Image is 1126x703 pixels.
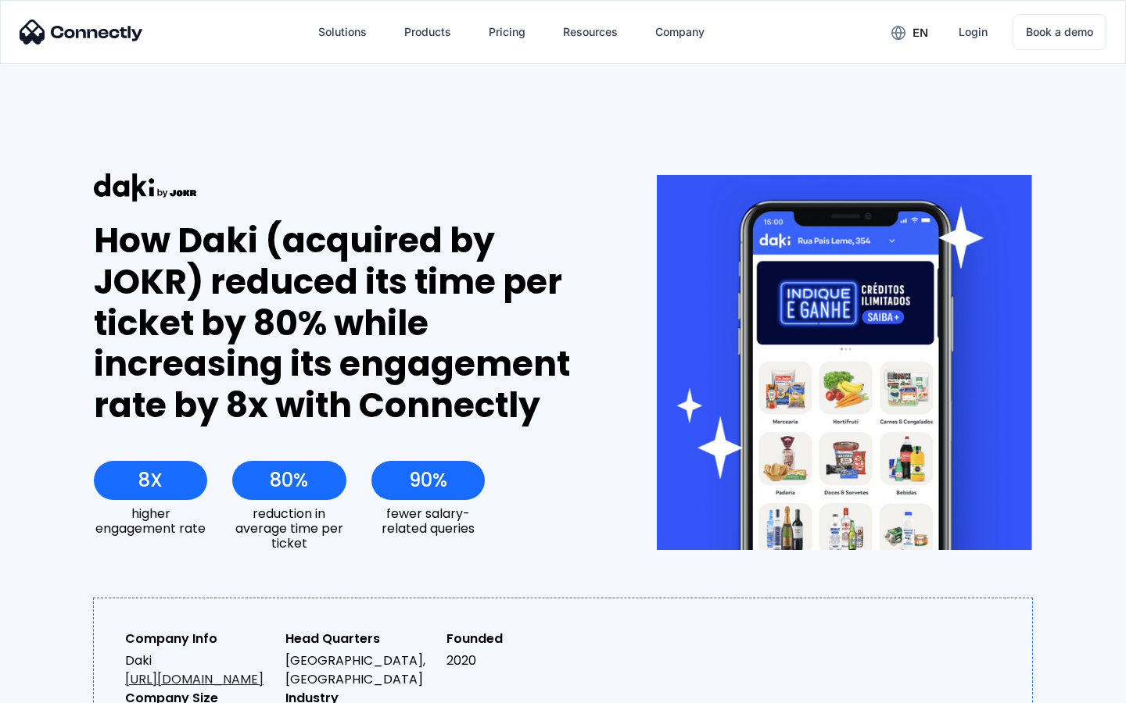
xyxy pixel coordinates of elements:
div: Daki [125,651,273,689]
div: en [913,22,928,44]
div: 90% [409,469,447,491]
div: Company [643,13,717,51]
div: 8X [138,469,163,491]
div: Resources [563,21,618,43]
a: Login [946,13,1000,51]
div: Pricing [489,21,525,43]
a: Pricing [476,13,538,51]
div: fewer salary-related queries [371,506,485,536]
div: 2020 [446,651,594,670]
div: Login [959,21,988,43]
div: 80% [270,469,308,491]
div: higher engagement rate [94,506,207,536]
img: Connectly Logo [20,20,143,45]
ul: Language list [31,676,94,698]
div: Company [655,21,705,43]
div: reduction in average time per ticket [232,506,346,551]
div: Founded [446,630,594,648]
div: How Daki (acquired by JOKR) reduced its time per ticket by 80% while increasing its engagement ra... [94,220,600,426]
div: Solutions [306,13,379,51]
div: Company Info [125,630,273,648]
div: [GEOGRAPHIC_DATA], [GEOGRAPHIC_DATA] [285,651,433,689]
div: Head Quarters [285,630,433,648]
a: Book a demo [1013,14,1106,50]
div: Solutions [318,21,367,43]
div: Products [404,21,451,43]
aside: Language selected: English [16,676,94,698]
div: Resources [550,13,630,51]
div: Products [392,13,464,51]
a: [URL][DOMAIN_NAME] [125,670,264,688]
div: en [879,20,940,44]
